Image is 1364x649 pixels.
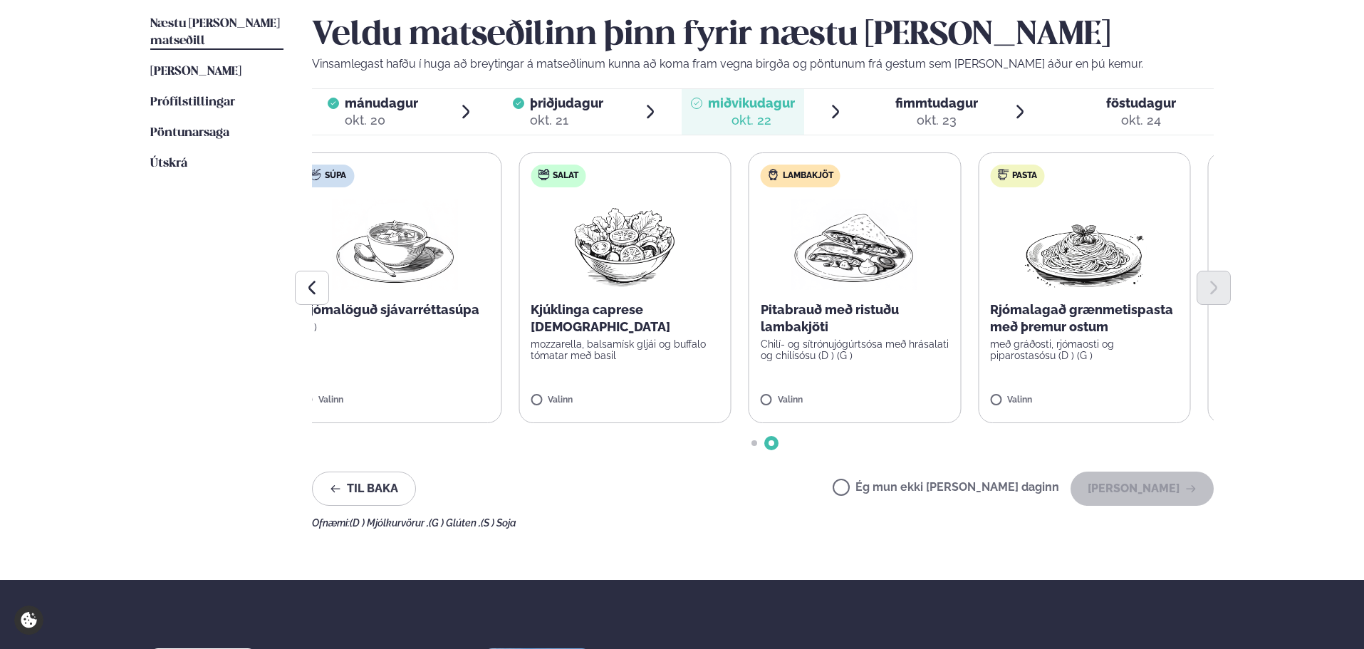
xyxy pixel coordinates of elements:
[895,112,978,129] div: okt. 23
[708,112,795,129] div: okt. 22
[150,96,235,108] span: Prófílstillingar
[150,18,280,47] span: Næstu [PERSON_NAME] matseðill
[310,169,321,180] img: soup.svg
[1012,170,1037,182] span: Pasta
[150,125,229,142] a: Pöntunarsaga
[538,169,549,180] img: salad.svg
[150,155,187,172] a: Útskrá
[301,321,490,333] p: (D )
[553,170,578,182] span: Salat
[783,170,833,182] span: Lambakjöt
[333,199,458,290] img: Soup.png
[1197,271,1231,305] button: Next slide
[708,95,795,110] span: miðvikudagur
[761,301,949,336] p: Pitabrauð með ristuðu lambakjöti
[481,517,516,529] span: (S ) Soja
[150,63,241,81] a: [PERSON_NAME]
[769,440,774,446] span: Go to slide 2
[295,271,329,305] button: Previous slide
[562,199,688,290] img: Salad.png
[990,338,1179,361] p: með gráðosti, rjómaosti og piparostasósu (D ) (G )
[350,517,429,529] span: (D ) Mjólkurvörur ,
[761,338,949,361] p: Chilí- og sítrónujógúrtsósa með hrásalati og chilísósu (D ) (G )
[345,95,418,110] span: mánudagur
[1071,472,1214,506] button: [PERSON_NAME]
[792,199,917,290] img: Quesadilla.png
[1106,112,1176,129] div: okt. 24
[150,127,229,139] span: Pöntunarsaga
[1106,95,1176,110] span: föstudagur
[325,170,346,182] span: Súpa
[345,112,418,129] div: okt. 20
[312,16,1214,56] h2: Veldu matseðilinn þinn fyrir næstu [PERSON_NAME]
[312,517,1214,529] div: Ofnæmi:
[312,56,1214,73] p: Vinsamlegast hafðu í huga að breytingar á matseðlinum kunna að koma fram vegna birgða og pöntunum...
[751,440,757,446] span: Go to slide 1
[301,301,490,318] p: Rjómalöguð sjávarréttasúpa
[150,16,283,50] a: Næstu [PERSON_NAME] matseðill
[895,95,978,110] span: fimmtudagur
[530,95,603,110] span: þriðjudagur
[150,66,241,78] span: [PERSON_NAME]
[530,112,603,129] div: okt. 21
[150,94,235,111] a: Prófílstillingar
[531,301,719,336] p: Kjúklinga caprese [DEMOGRAPHIC_DATA]
[312,472,416,506] button: Til baka
[150,157,187,170] span: Útskrá
[990,301,1179,336] p: Rjómalagað grænmetispasta með þremur ostum
[997,169,1009,180] img: pasta.svg
[429,517,481,529] span: (G ) Glúten ,
[768,169,779,180] img: Lamb.svg
[1021,199,1147,290] img: Spagetti.png
[531,338,719,361] p: mozzarella, balsamísk gljái og buffalo tómatar með basil
[14,606,43,635] a: Cookie settings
